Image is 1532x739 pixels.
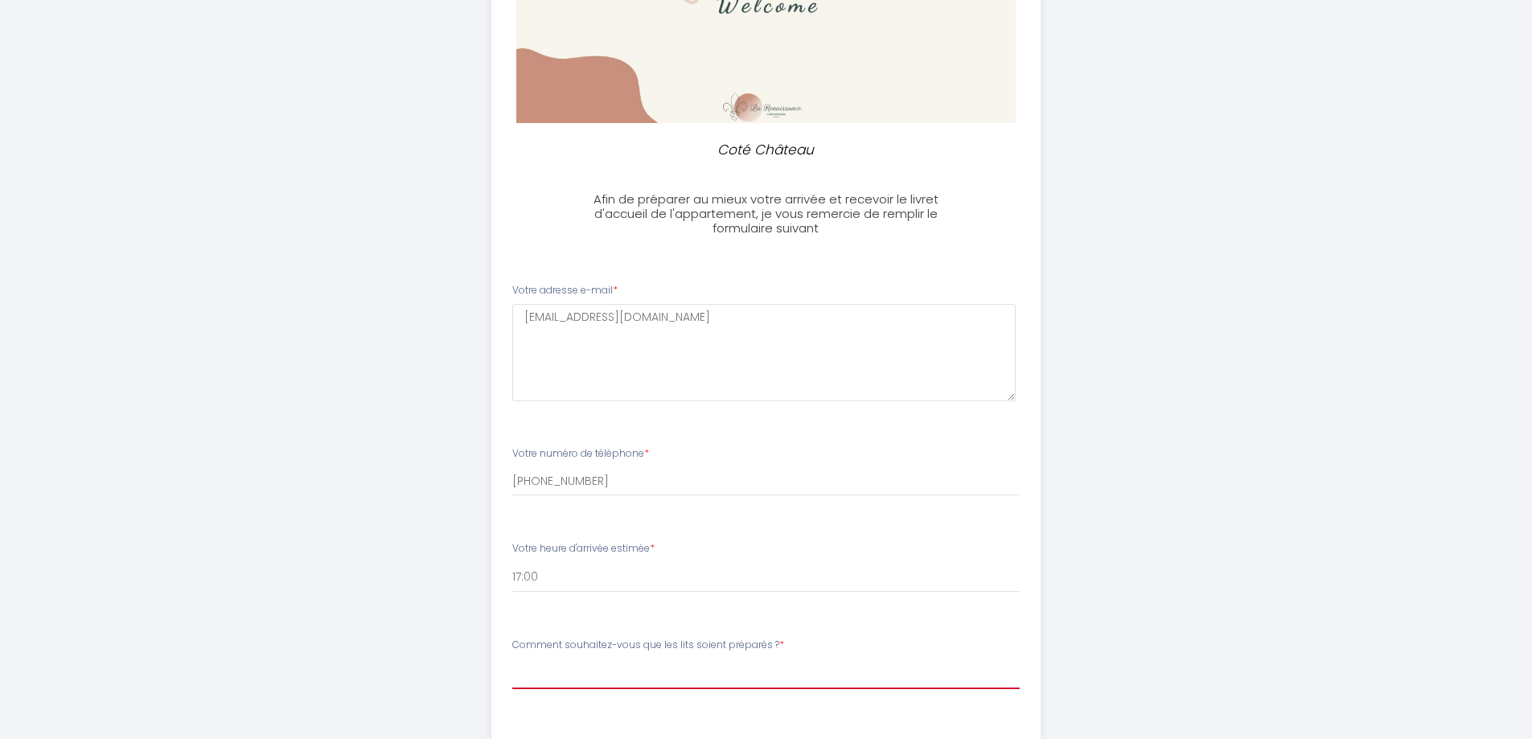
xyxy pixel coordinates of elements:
[587,192,945,236] h3: Afin de préparer au mieux votre arrivée et recevoir le livret d'accueil de l'appartement, je vous...
[594,139,939,161] p: Coté Château
[512,446,649,462] label: Votre numéro de téléphone
[512,638,784,653] label: Comment souhaitez-vous que les lits soient préparés ?
[512,283,618,298] label: Votre adresse e-mail
[512,541,655,556] label: Votre heure d'arrivée estimée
